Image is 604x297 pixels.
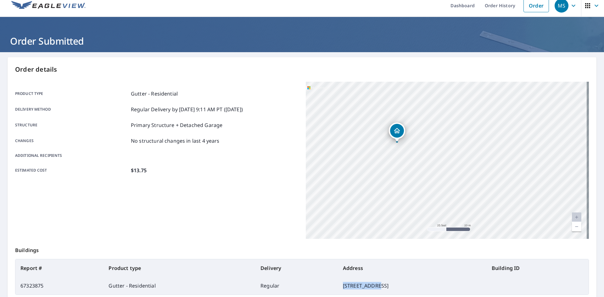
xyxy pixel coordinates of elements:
[15,239,589,259] p: Buildings
[131,121,222,129] p: Primary Structure + Detached Garage
[131,137,220,145] p: No structural changes in last 4 years
[131,90,178,97] p: Gutter - Residential
[338,259,487,277] th: Address
[15,106,128,113] p: Delivery method
[338,277,487,294] td: [STREET_ADDRESS]
[255,259,338,277] th: Delivery
[15,90,128,97] p: Product type
[15,277,103,294] td: 67323875
[15,121,128,129] p: Structure
[131,106,243,113] p: Regular Delivery by [DATE] 9:11 AM PT ([DATE])
[15,167,128,174] p: Estimated cost
[8,35,596,47] h1: Order Submitted
[487,259,589,277] th: Building ID
[572,222,581,231] a: Current Level 20, Zoom Out
[15,65,589,74] p: Order details
[15,137,128,145] p: Changes
[11,1,86,10] img: EV Logo
[103,259,255,277] th: Product type
[131,167,147,174] p: $13.75
[15,153,128,158] p: Additional recipients
[15,259,103,277] th: Report #
[572,212,581,222] a: Current Level 20, Zoom In Disabled
[103,277,255,294] td: Gutter - Residential
[255,277,338,294] td: Regular
[389,123,405,142] div: Dropped pin, building 1, Residential property, 82 Tomoka Ave Ormond Beach, FL 32174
